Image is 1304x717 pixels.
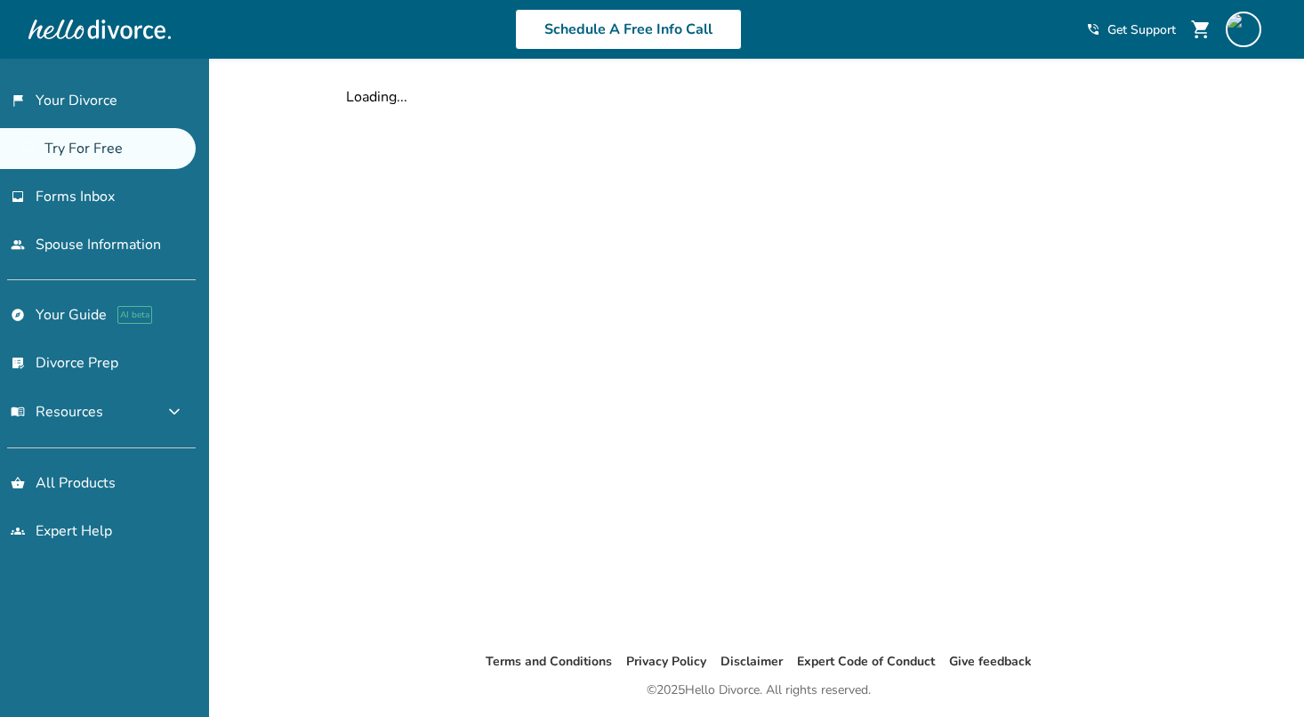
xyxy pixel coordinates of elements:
[647,680,871,701] div: © 2025 Hello Divorce. All rights reserved.
[11,189,25,204] span: inbox
[11,524,25,538] span: groups
[797,653,935,670] a: Expert Code of Conduct
[720,651,783,673] li: Disclaimer
[11,356,25,370] span: list_alt_check
[1086,21,1176,38] a: phone_in_talkGet Support
[949,651,1032,673] li: Give feedback
[11,93,25,108] span: flag_2
[11,476,25,490] span: shopping_basket
[346,87,1171,107] div: Loading...
[1190,19,1211,40] span: shopping_cart
[1086,22,1100,36] span: phone_in_talk
[1107,21,1176,38] span: Get Support
[11,405,25,419] span: menu_book
[1226,12,1261,47] img: matthew.marr19@gmail.com
[11,402,103,422] span: Resources
[515,9,742,50] a: Schedule A Free Info Call
[11,238,25,252] span: people
[11,308,25,322] span: explore
[36,187,115,206] span: Forms Inbox
[486,653,612,670] a: Terms and Conditions
[626,653,706,670] a: Privacy Policy
[164,401,185,423] span: expand_more
[117,306,152,324] span: AI beta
